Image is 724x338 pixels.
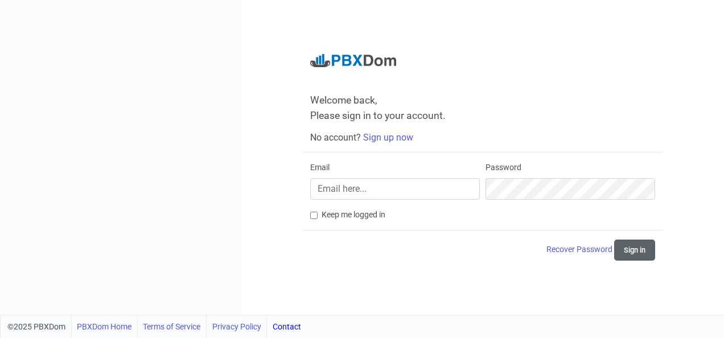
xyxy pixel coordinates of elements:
[614,240,655,261] button: Sign in
[363,132,413,143] a: Sign up now
[310,132,655,143] h6: No account?
[212,315,261,338] a: Privacy Policy
[77,315,131,338] a: PBXDom Home
[143,315,200,338] a: Terms of Service
[310,162,330,174] label: Email
[486,162,521,174] label: Password
[273,315,301,338] a: Contact
[310,94,655,106] span: Welcome back,
[546,245,614,254] a: Recover Password
[310,110,446,121] span: Please sign in to your account.
[7,315,301,338] div: ©2025 PBXDom
[322,209,385,221] label: Keep me logged in
[310,178,480,200] input: Email here...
